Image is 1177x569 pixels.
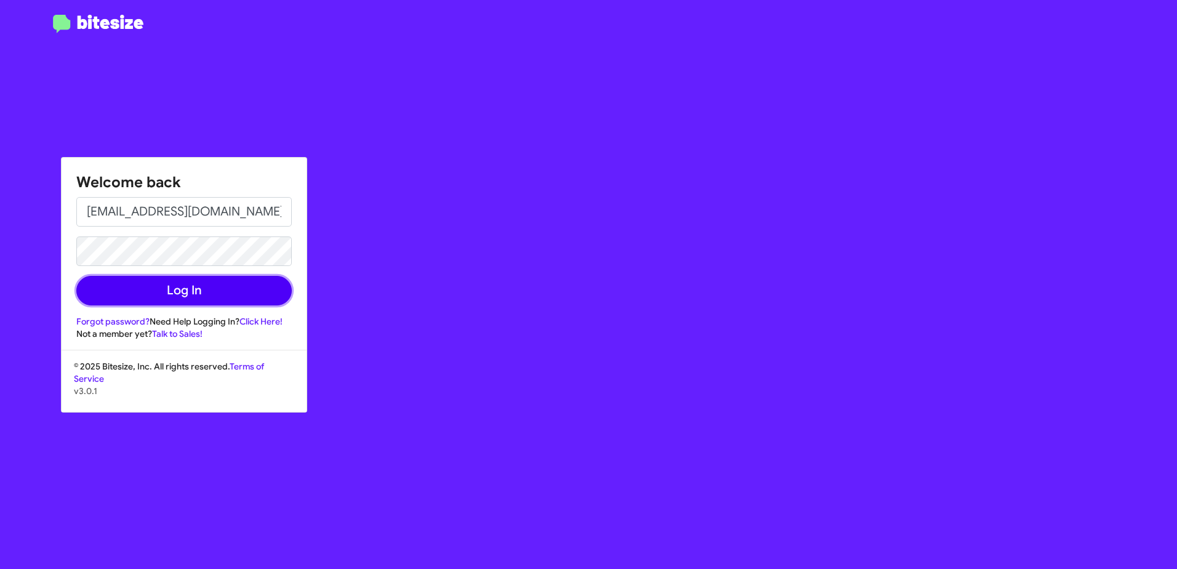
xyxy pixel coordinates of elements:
div: © 2025 Bitesize, Inc. All rights reserved. [62,360,307,412]
button: Log In [76,276,292,305]
a: Terms of Service [74,361,264,384]
a: Forgot password? [76,316,150,327]
input: Email address [76,197,292,227]
div: Need Help Logging In? [76,315,292,328]
h1: Welcome back [76,172,292,192]
p: v3.0.1 [74,385,294,397]
a: Click Here! [239,316,283,327]
div: Not a member yet? [76,328,292,340]
a: Talk to Sales! [152,328,203,339]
